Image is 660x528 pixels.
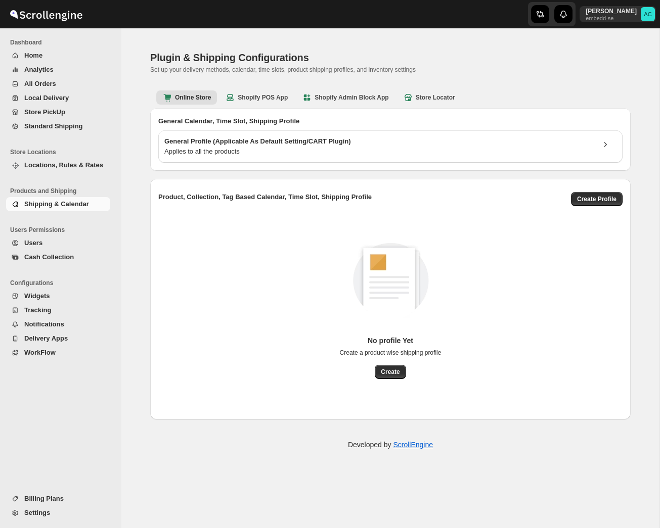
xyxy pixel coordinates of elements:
[24,320,64,328] span: Notifications
[158,116,623,126] h3: General Calendar, Time Slot, Shipping Profile
[24,239,42,247] span: Users
[641,7,655,21] span: Abhishek Chowdhury
[580,6,656,22] button: User menu
[577,195,617,203] span: Create Profile
[375,365,406,379] button: Create
[24,349,56,356] span: WorkFlow
[6,317,110,331] button: Notifications
[225,92,288,103] b: Shopify POS App
[10,38,114,46] span: Dashboard
[24,334,68,342] span: Delivery Apps
[6,63,110,77] button: Analytics
[164,136,594,147] h3: General Profile (Applicable As Default Setting/CART Plugin)
[24,292,50,300] span: Widgets
[586,7,637,15] p: [PERSON_NAME]
[6,236,110,250] button: Users
[8,2,84,27] img: ScrollEngine
[6,49,110,63] button: Home
[393,441,433,449] a: ScrollEngine
[340,349,442,357] p: Create a product wise shipping profile
[6,303,110,317] button: Tracking
[24,200,89,208] span: Shipping & Calendar
[164,147,594,157] div: Applies to all the products
[162,92,211,103] b: Online Store
[6,346,110,360] button: WorkFlow
[6,506,110,520] button: Settings
[24,52,42,59] span: Home
[24,80,56,87] span: All Orders
[150,52,309,63] span: Plugin & Shipping Configurations
[586,15,637,21] p: embedd-se
[24,108,65,116] span: Store PickUp
[10,187,114,195] span: Products and Shipping
[24,94,69,102] span: Local Delivery
[6,77,110,91] button: All Orders
[10,279,114,287] span: Configurations
[348,440,433,450] p: Developed by
[6,197,110,211] button: Shipping & Calendar
[158,192,372,206] p: Product, Collection, Tag Based Calendar, Time Slot, Shipping Profile
[10,226,114,234] span: Users Permissions
[150,66,519,74] p: Set up your delivery methods, calendar, time slots, product shipping profiles, and inventory sett...
[302,92,388,103] b: Shopify Admin Block App
[403,92,455,103] b: Store Locator
[6,289,110,303] button: Widgets
[24,306,51,314] span: Tracking
[6,158,110,172] button: Locations, Rules & Rates
[6,492,110,506] button: Billing Plans
[6,331,110,346] button: Delivery Apps
[340,335,442,346] p: No profile Yet
[381,368,400,376] span: Create
[644,11,652,17] text: AC
[24,495,64,502] span: Billing Plans
[24,122,83,130] span: Standard Shipping
[6,250,110,264] button: Cash Collection
[10,148,114,156] span: Store Locations
[24,253,74,261] span: Cash Collection
[24,161,103,169] span: Locations, Rules & Rates
[571,192,623,206] button: Create Profile
[24,66,54,73] span: Analytics
[24,509,50,516] span: Settings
